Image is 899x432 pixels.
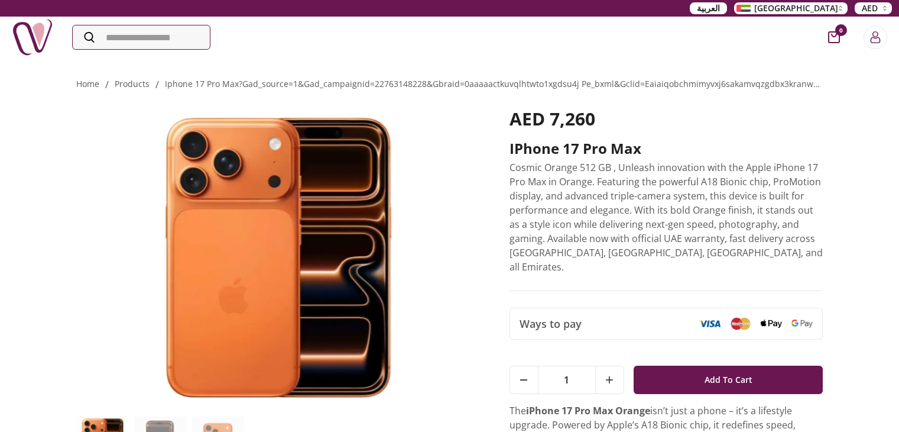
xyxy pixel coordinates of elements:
[835,24,847,36] span: 0
[855,2,892,14] button: AED
[115,78,150,89] a: products
[509,139,823,158] h2: iPhone 17 Pro Max
[76,108,476,410] img: iPhone 17 Pro Max iPhone 17 Pro Max iphone gift Apple iPhone 17 Pro Max Orange – 512GB هدايا ايفون
[155,78,159,92] li: /
[736,5,751,12] img: Arabic_dztd3n.png
[12,17,53,58] img: Nigwa-uae-gifts
[509,107,595,131] span: AED 7,260
[73,25,210,49] input: Search
[734,2,848,14] button: [GEOGRAPHIC_DATA]
[699,320,721,328] img: Visa
[705,369,752,391] span: Add To Cart
[520,315,582,332] span: Ways to pay
[761,320,782,328] img: Apple Pay
[526,404,650,417] strong: iPhone 17 Pro Max Orange
[105,78,109,92] li: /
[730,317,751,330] img: Mastercard
[791,320,813,328] img: Google Pay
[538,366,595,394] span: 1
[634,366,823,394] button: Add To Cart
[697,2,720,14] span: العربية
[76,78,99,89] a: Home
[828,31,840,43] button: cart-button
[864,25,887,49] button: Login
[862,2,878,14] span: AED
[509,160,823,274] p: Cosmic Orange 512 GB , Unleash innovation with the Apple iPhone 17 Pro Max in Orange. Featuring t...
[754,2,838,14] span: [GEOGRAPHIC_DATA]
